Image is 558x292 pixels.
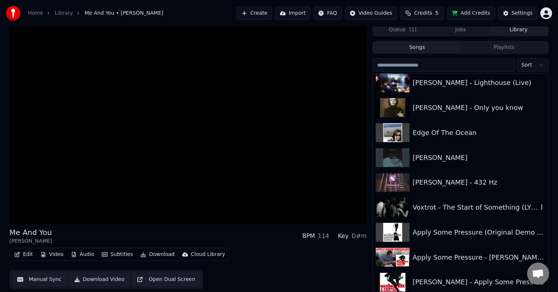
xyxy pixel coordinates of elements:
button: Playlists [461,42,548,53]
div: [PERSON_NAME] [10,238,52,245]
button: Import [275,7,310,20]
button: Settings [498,7,537,20]
button: Jobs [432,25,490,35]
div: Me And You [10,227,52,238]
button: Open Dual Screen [132,273,200,286]
div: [PERSON_NAME] - 432 Hz [413,177,545,188]
div: Settings [512,10,533,17]
a: Home [28,10,43,17]
div: [PERSON_NAME] [413,153,545,163]
span: Credits [414,10,432,17]
button: Download [137,249,178,260]
button: Queue [374,25,432,35]
span: Sort [522,61,532,69]
div: Cloud Library [191,251,225,258]
button: Credits5 [400,7,444,20]
div: Open de chat [527,263,549,285]
div: Edge Of The Ocean [413,128,545,138]
span: 5 [435,10,439,17]
button: FAQ [313,7,342,20]
div: Key [338,232,349,241]
button: Subtitles [99,249,136,260]
div: Apply Some Pressure (Original Demo Version) [413,227,545,238]
button: Songs [374,42,461,53]
nav: breadcrumb [28,10,163,17]
img: youka [6,6,21,21]
button: Video Guides [345,7,397,20]
button: Create [237,7,272,20]
div: BPM [302,232,315,241]
div: [PERSON_NAME] - Lighthouse (Live) [413,78,545,88]
span: ( 1 ) [409,26,417,33]
span: Me And You • [PERSON_NAME] [84,10,163,17]
div: [PERSON_NAME] - Only you know [413,103,545,113]
button: Edit [11,249,36,260]
button: Library [490,25,548,35]
div: D#m [352,232,367,241]
div: 114 [318,232,329,241]
button: Audio [68,249,97,260]
div: [PERSON_NAME] - Apply Some Pressure [413,277,545,287]
div: Apply Some Pressure - [PERSON_NAME] Guitar Cover [413,252,545,263]
a: Library [55,10,73,17]
button: Download Video [69,273,129,286]
button: Video [37,249,66,260]
button: Manual Sync [12,273,66,286]
button: Add Credits [447,7,495,20]
div: Voxtrot - The Start of Something (LYRICS) [413,202,538,213]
